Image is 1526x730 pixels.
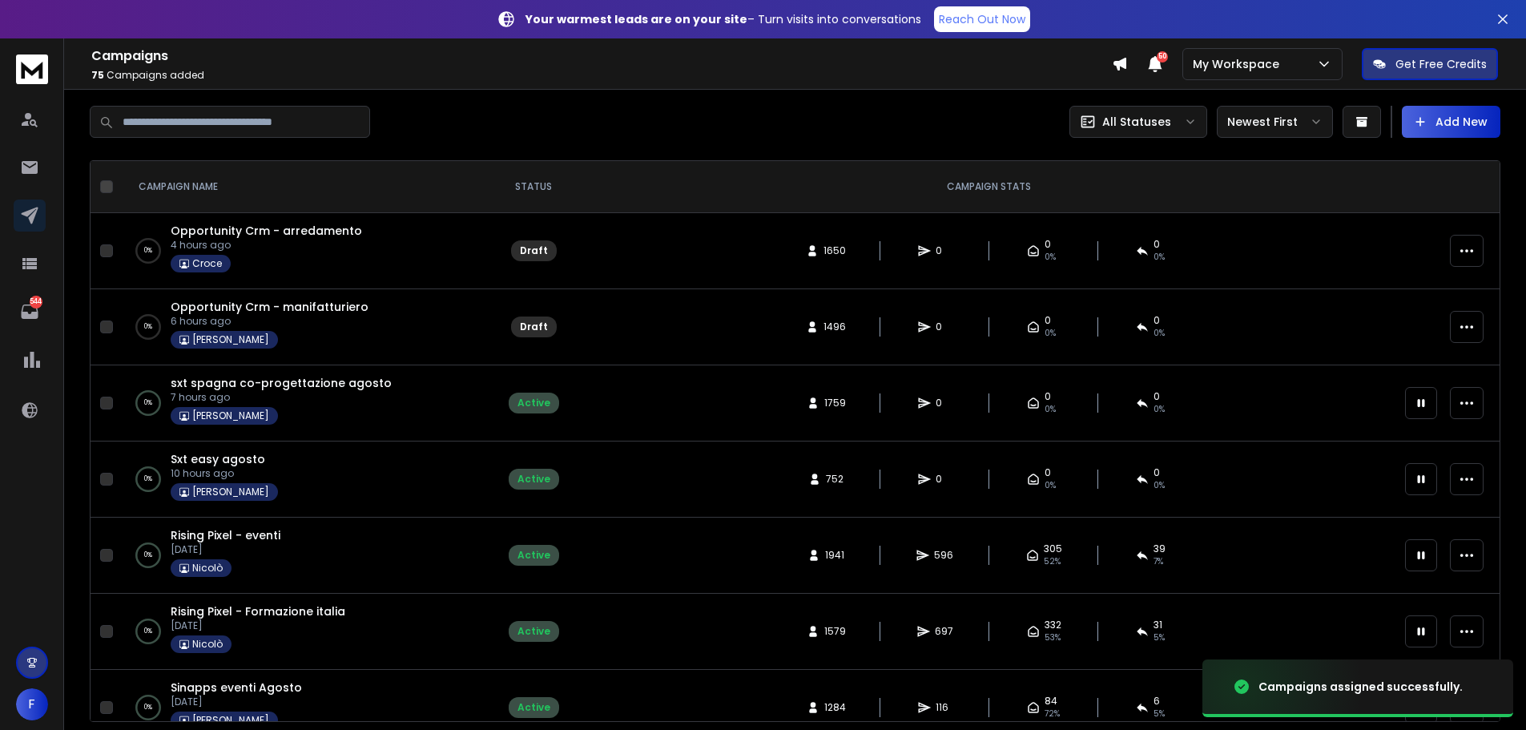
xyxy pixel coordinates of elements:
button: Newest First [1217,106,1333,138]
a: Sxt easy agosto [171,451,265,467]
p: 10 hours ago [171,467,278,480]
td: 0%Rising Pixel - eventi[DATE]Nicolò [119,518,485,594]
div: Active [517,701,550,714]
span: 31 [1154,619,1162,631]
p: [PERSON_NAME] [192,409,269,422]
span: 53 % [1045,631,1061,644]
h1: Campaigns [91,46,1112,66]
span: 0 [1154,238,1160,251]
div: Active [517,625,550,638]
td: 0%Sxt easy agosto10 hours ago[PERSON_NAME] [119,442,485,518]
span: 0 [1154,314,1160,327]
span: 697 [935,625,953,638]
div: Active [517,397,550,409]
td: 0%Opportunity Crm - arredamento4 hours agoCroce [119,213,485,289]
p: 544 [30,296,42,309]
span: 1579 [824,625,846,638]
strong: Your warmest leads are on your site [525,11,747,27]
span: 1759 [824,397,846,409]
p: Nicolò [192,562,223,575]
span: 75 [91,68,104,82]
p: – Turn visits into conversations [525,11,921,27]
p: Reach Out Now [939,11,1025,27]
a: 544 [14,296,46,328]
p: Nicolò [192,638,223,651]
span: 0% [1045,479,1056,492]
span: 0% [1154,327,1165,340]
button: F [16,688,48,720]
span: 1496 [823,321,846,333]
th: CAMPAIGN NAME [119,161,485,213]
span: 116 [936,701,952,714]
div: Active [517,549,550,562]
span: 72 % [1045,708,1060,720]
td: 0%Rising Pixel - Formazione italia[DATE]Nicolò [119,594,485,670]
span: 0 [1154,390,1160,403]
th: CAMPAIGN STATS [582,161,1395,213]
p: 0 % [144,395,152,411]
p: 0 % [144,700,152,716]
span: 0 [1045,238,1051,251]
a: Reach Out Now [934,6,1030,32]
div: Draft [520,244,548,257]
p: My Workspace [1193,56,1286,72]
p: [DATE] [171,696,302,708]
span: 1650 [823,244,846,257]
p: 0 % [144,243,152,259]
a: sxt spagna co-progettazione agosto [171,375,392,391]
span: 305 [1044,542,1062,555]
p: 0 % [144,319,152,335]
p: Croce [192,257,222,270]
p: All Statuses [1102,114,1171,130]
span: 1284 [824,701,846,714]
span: 39 [1154,542,1166,555]
p: [DATE] [171,619,345,632]
span: 0% [1045,251,1056,264]
span: 0% [1154,479,1165,492]
button: Get Free Credits [1362,48,1498,80]
span: 0% [1154,251,1165,264]
a: Opportunity Crm - manifatturiero [171,299,368,315]
span: 0 [936,321,952,333]
span: 0 [1045,390,1051,403]
a: Opportunity Crm - arredamento [171,223,362,239]
th: STATUS [485,161,582,213]
span: 0 [1154,466,1160,479]
span: 0% [1045,327,1056,340]
span: 596 [934,549,953,562]
p: 0 % [144,471,152,487]
p: Get Free Credits [1395,56,1487,72]
span: 0% [1045,403,1056,416]
span: 0 [936,244,952,257]
span: 0 [936,473,952,486]
span: 332 [1045,619,1061,631]
div: Active [517,473,550,486]
span: 7 % [1154,555,1163,568]
p: [DATE] [171,543,280,556]
span: Rising Pixel - eventi [171,527,280,543]
span: 0 [936,397,952,409]
td: 0%sxt spagna co-progettazione agosto7 hours ago[PERSON_NAME] [119,365,485,442]
a: Rising Pixel - Formazione italia [171,603,345,619]
span: 84 [1045,695,1057,708]
td: 0%Opportunity Crm - manifatturiero6 hours ago[PERSON_NAME] [119,289,485,365]
span: 1941 [825,549,844,562]
p: 4 hours ago [171,239,362,252]
a: Sinapps eventi Agosto [171,680,302,696]
span: 0 [1045,314,1051,327]
p: [PERSON_NAME] [192,714,269,727]
p: 6 hours ago [171,315,368,328]
span: 52 % [1044,555,1061,568]
img: logo [16,54,48,84]
span: 0 [1045,466,1051,479]
div: Campaigns assigned successfully. [1258,679,1463,695]
p: [PERSON_NAME] [192,333,269,346]
span: 5 % [1154,708,1165,720]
